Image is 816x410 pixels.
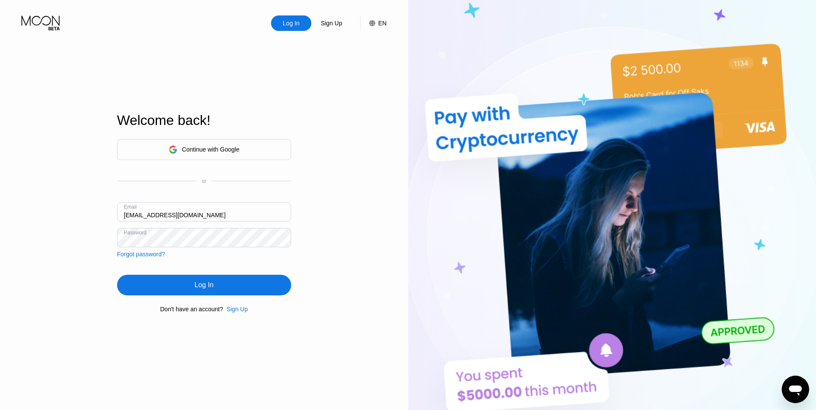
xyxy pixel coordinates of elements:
iframe: Button to launch messaging window [782,376,809,403]
div: Sign Up [223,306,248,313]
div: Log In [117,275,291,295]
div: Sign Up [320,19,343,27]
div: Email [124,204,137,210]
div: Log In [282,19,301,27]
div: Log In [195,281,214,289]
div: Continue with Google [117,139,291,160]
div: Forgot password? [117,251,165,258]
div: Don't have an account? [160,306,223,313]
div: Welcome back! [117,112,291,128]
div: Log In [271,15,311,31]
div: Continue with Google [182,146,239,153]
div: or [202,178,206,184]
div: Sign Up [226,306,248,313]
div: Sign Up [311,15,352,31]
div: EN [378,20,386,27]
div: Password [124,230,147,236]
div: EN [360,15,386,31]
